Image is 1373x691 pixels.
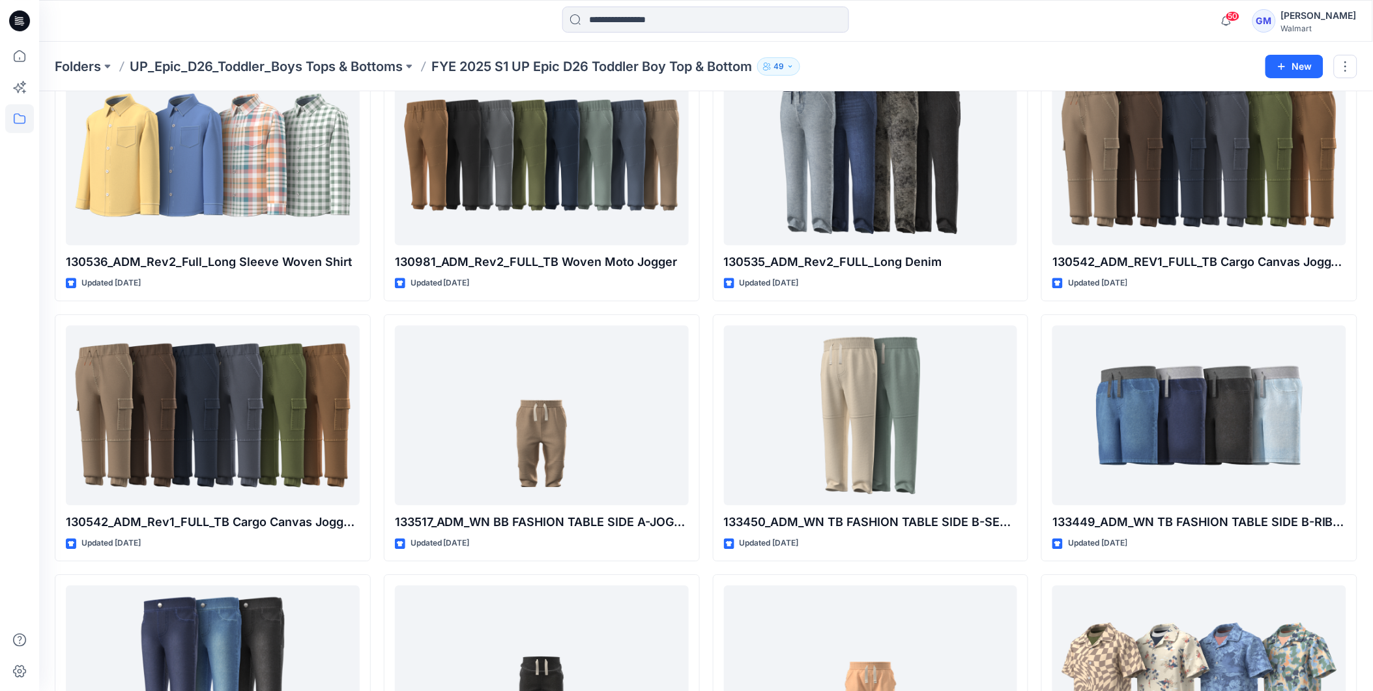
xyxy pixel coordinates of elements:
a: Folders [55,57,101,76]
p: 130542_ADM_REV1_FULL_TB Cargo Canvas Jogger_Functional Welt Pocket Without Flap [1052,253,1346,271]
p: 133449_ADM_WN TB FASHION TABLE SIDE B-RIB WAIST DENIM SHORT [1052,513,1346,531]
a: 130542_ADM_REV1_FULL_TB Cargo Canvas Jogger_Functional Welt Pocket Without Flap [1052,65,1346,245]
div: [PERSON_NAME] [1281,8,1357,23]
p: 130535_ADM_Rev2_FULL_Long Denim [724,253,1018,271]
p: Updated [DATE] [740,537,799,550]
a: UP_Epic_D26_Toddler_Boys Tops & Bottoms [130,57,403,76]
p: FYE 2025 S1 UP Epic D26 Toddler Boy Top & Bottom [431,57,752,76]
a: 130536_ADM_Rev2_Full_Long Sleeve Woven Shirt [66,65,360,245]
p: 49 [773,59,784,74]
p: 133517_ADM_WN BB FASHION TABLE SIDE A-JOGGER [395,513,689,531]
p: Updated [DATE] [411,276,470,290]
a: 133517_ADM_WN BB FASHION TABLE SIDE A-JOGGER [395,325,689,506]
span: 50 [1226,11,1240,22]
a: 130542_ADM_Rev1_FULL_TB Cargo Canvas Jogger_Non Functional Pocket With Flap [66,325,360,506]
button: New [1265,55,1323,78]
p: Updated [DATE] [81,537,141,550]
div: Walmart [1281,23,1357,33]
button: 49 [757,57,800,76]
p: Updated [DATE] [81,276,141,290]
p: 130536_ADM_Rev2_Full_Long Sleeve Woven Shirt [66,253,360,271]
p: Updated [DATE] [1068,276,1127,290]
a: 130981_ADM_Rev2_FULL_TB Woven Moto Jogger [395,65,689,245]
p: Updated [DATE] [740,276,799,290]
a: 133450_ADM_WN TB FASHION TABLE SIDE B-SEAM FT SEAM BOTTOM [724,325,1018,506]
p: 130981_ADM_Rev2_FULL_TB Woven Moto Jogger [395,253,689,271]
a: 130535_ADM_Rev2_FULL_Long Denim [724,65,1018,245]
p: 133450_ADM_WN TB FASHION TABLE SIDE B-SEAM FT SEAM BOTTOM [724,513,1018,531]
p: Updated [DATE] [411,537,470,550]
p: 130542_ADM_Rev1_FULL_TB Cargo Canvas Jogger_Non Functional Pocket With Flap [66,513,360,531]
p: Updated [DATE] [1068,537,1127,550]
div: GM [1252,9,1276,33]
a: 133449_ADM_WN TB FASHION TABLE SIDE B-RIB WAIST DENIM SHORT [1052,325,1346,506]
